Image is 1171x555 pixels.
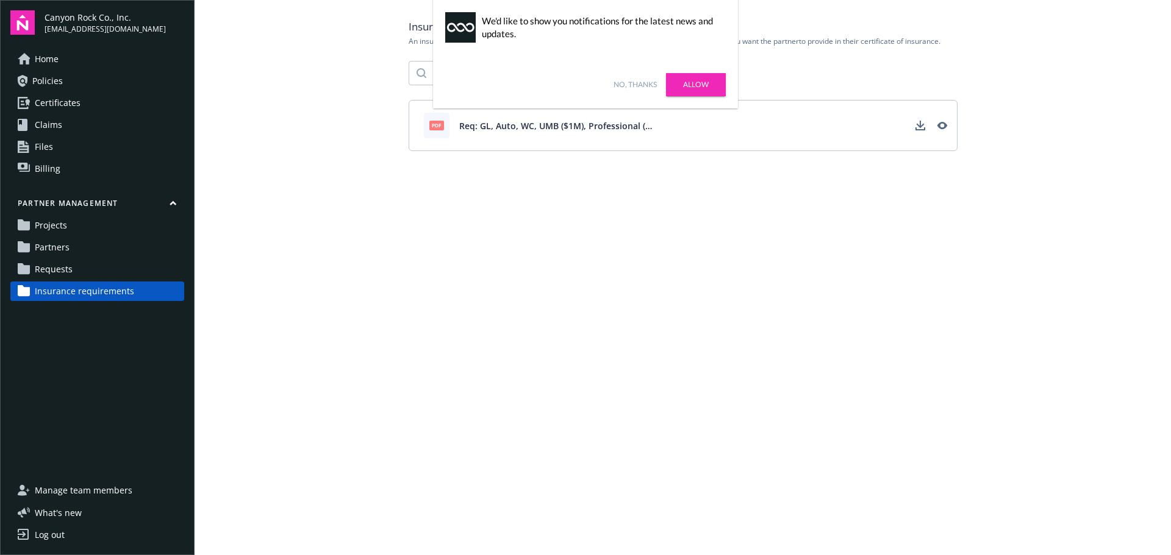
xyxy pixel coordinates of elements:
[10,159,184,179] a: Billing
[35,115,62,135] span: Claims
[35,93,81,113] span: Certificates
[35,137,53,157] span: Files
[35,260,73,279] span: Requests
[459,119,654,132] span: Req: GL, Auto, WC, UMB ($1M), Professional ($1M)
[429,121,444,130] span: pdf
[409,19,958,34] div: Insurance requirements
[10,260,184,279] a: Requests
[10,481,184,500] a: Manage team members
[32,71,63,91] span: Policies
[10,71,184,91] a: Policies
[10,281,184,301] a: Insurance requirements
[35,238,70,257] span: Partners
[10,10,35,35] img: navigator-logo.svg
[409,37,958,46] div: An insurance requirement represents the coverage, associated limits, and endorsements that you wa...
[417,68,426,78] svg: Search
[10,238,184,257] a: Partners
[35,216,67,235] span: Projects
[10,216,184,235] a: Projects
[10,93,184,113] a: Certificates
[614,79,657,90] a: No, thanks
[10,137,184,157] a: Files
[933,116,952,135] a: View
[35,159,60,179] span: Billing
[10,115,184,135] a: Claims
[35,506,82,519] span: What ' s new
[426,62,681,85] input: Search by file name
[911,116,930,135] a: Download
[35,481,132,500] span: Manage team members
[35,49,59,69] span: Home
[10,198,184,213] button: Partner management
[45,10,184,35] button: Canyon Rock Co., Inc.[EMAIL_ADDRESS][DOMAIN_NAME]
[35,281,134,301] span: Insurance requirements
[10,506,101,519] button: What's new
[482,15,720,40] div: We'd like to show you notifications for the latest news and updates.
[35,525,65,545] div: Log out
[10,49,184,69] a: Home
[666,73,726,96] a: Allow
[45,11,166,24] span: Canyon Rock Co., Inc.
[45,24,166,35] span: [EMAIL_ADDRESS][DOMAIN_NAME]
